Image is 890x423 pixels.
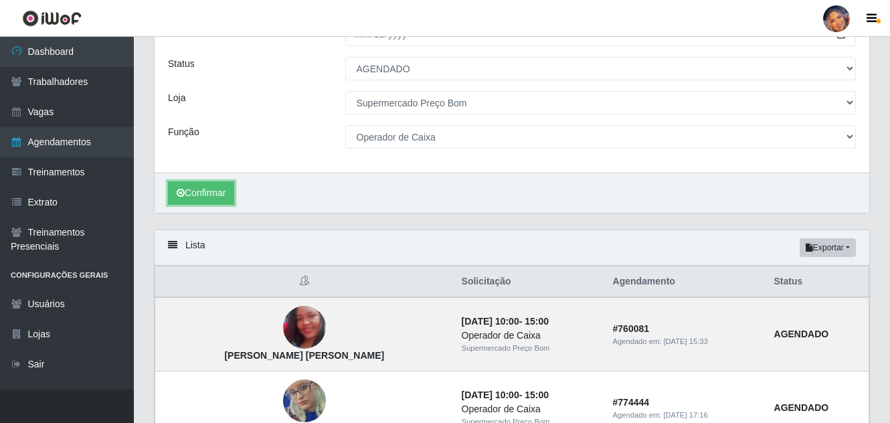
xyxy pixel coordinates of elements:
time: 15:00 [525,390,549,400]
time: [DATE] 15:33 [663,337,707,345]
time: [DATE] 17:16 [663,411,707,419]
label: Loja [168,91,185,105]
th: Status [766,266,869,298]
img: CoreUI Logo [22,10,82,27]
label: Status [168,57,195,71]
div: Lista [155,230,869,266]
th: Solicitação [454,266,605,298]
strong: AGENDADO [774,402,829,413]
div: Operador de Caixa [462,329,597,343]
time: [DATE] 10:00 [462,390,519,400]
div: Operador de Caixa [462,402,597,416]
strong: - [462,316,549,327]
strong: [PERSON_NAME] [PERSON_NAME] [224,350,384,361]
div: Agendado em: [613,410,758,421]
button: Confirmar [168,181,234,205]
strong: # 760081 [613,323,650,334]
div: Supermercado Preço Bom [462,343,597,354]
strong: AGENDADO [774,329,829,339]
button: Exportar [800,238,856,257]
strong: # 774444 [613,397,650,408]
label: Função [168,125,199,139]
th: Agendamento [605,266,766,298]
div: Agendado em: [613,336,758,347]
time: [DATE] 10:00 [462,316,519,327]
time: 15:00 [525,316,549,327]
strong: - [462,390,549,400]
img: Maria isabel Silva de moura [283,306,326,349]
